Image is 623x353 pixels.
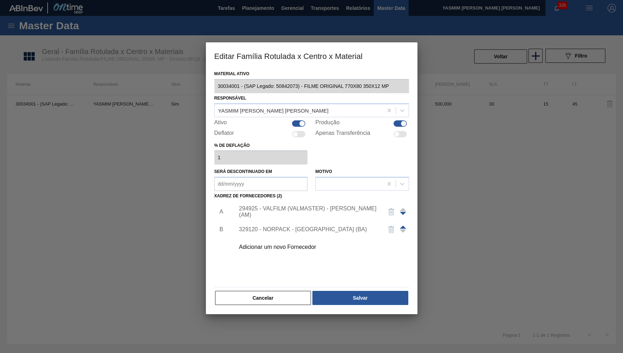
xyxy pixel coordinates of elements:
[316,169,332,174] label: Motivo
[387,225,396,234] img: delete-icon
[400,212,406,215] span: Mover para cima
[214,140,308,151] label: % de deflação
[239,244,377,250] div: Adicionar um novo Fornecedor
[312,291,408,305] button: Salvar
[214,96,246,101] label: Responsável
[206,42,417,69] h3: Editar Família Rotulada x Centro x Material
[239,205,377,218] div: 294925 - VALFILM (VALMASTER) - [PERSON_NAME] (AM)
[218,107,329,113] div: YASMIM [PERSON_NAME] [PERSON_NAME]
[387,208,396,216] img: delete-icon
[383,221,400,238] button: delete-icon
[214,193,282,198] label: Xadrez de Fornecedores (2)
[214,119,227,128] label: Ativo
[214,130,234,138] label: Deflator
[214,203,225,221] li: A
[214,177,308,191] input: dd/mm/yyyy
[316,119,340,128] label: Produção
[214,221,225,238] li: B
[316,130,371,138] label: Apenas Transferência
[214,169,272,174] label: Será descontinuado em
[214,69,409,79] label: Material ativo
[239,226,377,233] div: 329120 - NORPACK - [GEOGRAPHIC_DATA] (BA)
[383,203,400,220] button: delete-icon
[400,226,406,229] span: Mover para cima
[215,291,311,305] button: Cancelar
